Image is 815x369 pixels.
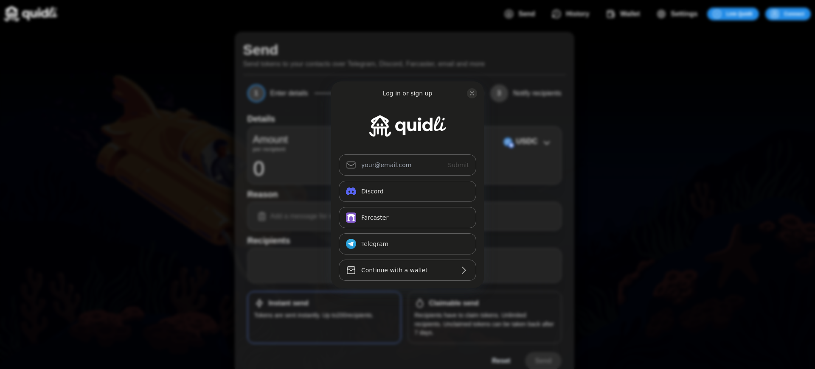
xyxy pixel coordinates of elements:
[339,181,476,202] button: Discord
[369,115,446,137] img: Quidli Dapp logo
[339,260,476,281] button: Continue with a wallet
[361,265,454,275] div: Continue with a wallet
[383,89,433,98] div: Log in or sign up
[339,154,476,176] input: Submit
[339,233,476,254] button: Telegram
[467,88,477,98] button: close modal
[441,154,476,176] button: Submit
[339,207,476,228] button: Farcaster
[448,162,469,168] span: Submit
